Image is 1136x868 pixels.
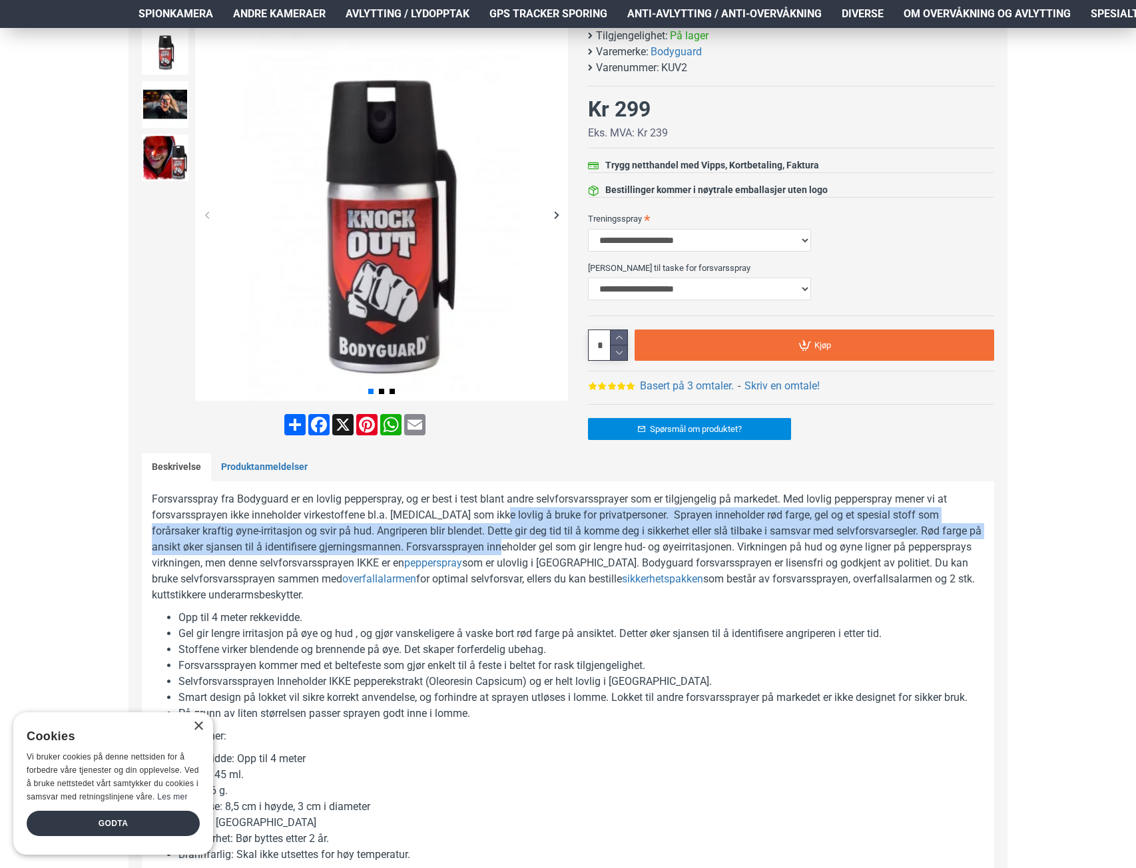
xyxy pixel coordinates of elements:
[744,378,820,394] a: Skriv en omtale!
[178,815,984,831] li: Laget: I [GEOGRAPHIC_DATA]
[814,341,831,349] span: Kjøp
[142,81,188,128] img: Forsvarsspray - Lovlig Pepperspray - SpyGadgets.no
[596,44,649,60] b: Varemerke:
[489,6,607,22] span: GPS Tracker Sporing
[142,453,211,481] a: Beskrivelse
[842,6,884,22] span: Diverse
[596,60,659,76] b: Varenummer:
[27,811,200,836] div: Godta
[545,203,568,226] div: Next slide
[233,6,326,22] span: Andre kameraer
[738,379,740,392] b: -
[178,751,984,767] li: Rekkevidde: Opp til 4 meter
[152,491,984,603] p: Forsvarsspray fra Bodyguard er en lovlig pepperspray, og er best i test blant andre selvforsvarss...
[211,453,318,481] a: Produktanmeldelser
[588,93,651,125] div: Kr 299
[670,28,709,44] span: På lager
[195,203,218,226] div: Previous slide
[178,847,984,863] li: Brannfarlig: Skal ikke utsettes for høy temperatur.
[355,414,379,435] a: Pinterest
[142,134,188,181] img: Forsvarsspray - Lovlig Pepperspray - SpyGadgets.no
[178,799,984,815] li: Størrelse: 8,5 cm i høyde, 3 cm i diameter
[640,378,734,394] a: Basert på 3 omtaler.
[605,158,819,172] div: Trygg netthandel med Vipps, Kortbetaling, Faktura
[157,792,187,801] a: Les mer, opens a new window
[588,208,994,229] label: Treningsspray
[622,571,703,587] a: sikkerhetspakken
[627,6,822,22] span: Anti-avlytting / Anti-overvåkning
[651,44,702,60] a: Bodyguard
[346,6,469,22] span: Avlytting / Lydopptak
[588,257,994,278] label: [PERSON_NAME] til taske for forsvarsspray
[283,414,307,435] a: Del
[178,674,984,690] li: Selvforsvarssprayen Inneholder IKKE pepperekstrakt (Oleoresin Capsicum) og er helt lovlig i [GEOG...
[596,28,668,44] b: Tilgjengelighet:
[142,28,188,75] img: Forsvarsspray - Lovlig Pepperspray - SpyGadgets.no
[178,658,984,674] li: Forsvarssprayen kommer med et beltefeste som gjør enkelt til å feste i beltet for rask tilgjengel...
[178,831,984,847] li: Holdbarhet: Bør byttes etter 2 år.
[588,418,791,440] a: Spørsmål om produktet?
[152,728,984,744] p: Spesifikasjoner:
[379,389,384,394] span: Go to slide 2
[178,626,984,642] li: Gel gir lengre irritasjon på øye og hud , og gjør vanskeligere å vaske bort rød farge på ansiktet...
[27,722,191,751] div: Cookies
[331,414,355,435] a: X
[404,555,462,571] a: pepperspray
[342,571,416,587] a: overfallalarmen
[379,414,403,435] a: WhatsApp
[605,183,828,197] div: Bestillinger kommer i nøytrale emballasjer uten logo
[139,6,213,22] span: Spionkamera
[390,389,395,394] span: Go to slide 3
[661,60,687,76] span: KUV2
[178,767,984,783] li: Volum: 45 ml.
[178,690,984,706] li: Smart design på lokket vil sikre korrekt anvendelse, og forhindre at sprayen utløses i lomme. Lok...
[368,389,374,394] span: Go to slide 1
[178,642,984,658] li: Stoffene virker blendende og brennende på øye. Det skaper forferdelig ubehag.
[178,706,984,722] li: På grunn av liten størrelsen passer sprayen godt inne i lomme.
[195,28,568,401] img: Forsvarsspray - Lovlig Pepperspray - SpyGadgets.no
[403,414,427,435] a: Email
[178,610,984,626] li: Opp til 4 meter rekkevidde.
[307,414,331,435] a: Facebook
[178,783,984,799] li: Vekt: 56 g.
[27,752,199,801] span: Vi bruker cookies på denne nettsiden for å forbedre våre tjenester og din opplevelse. Ved å bruke...
[193,722,203,732] div: Close
[904,6,1071,22] span: Om overvåkning og avlytting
